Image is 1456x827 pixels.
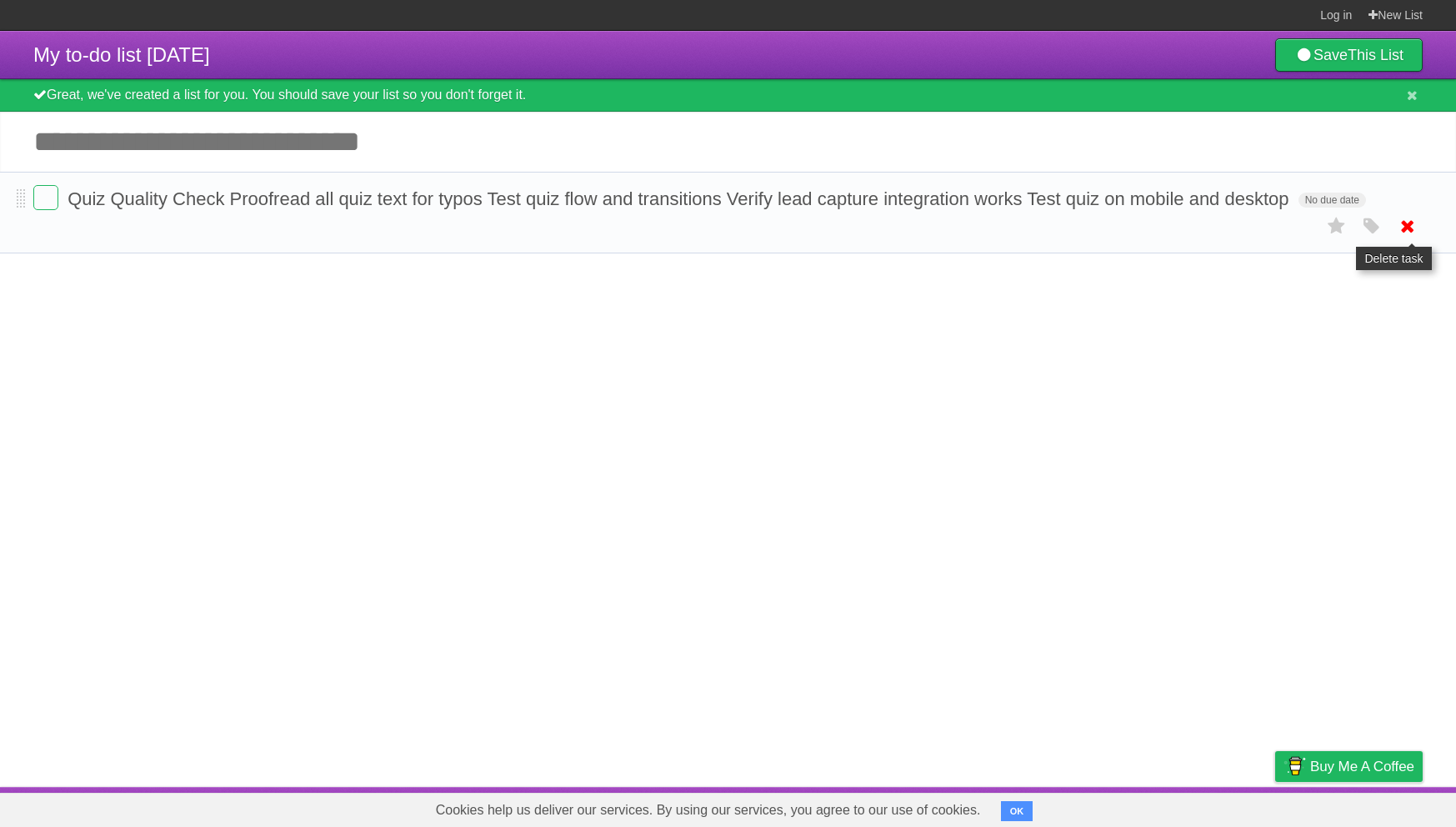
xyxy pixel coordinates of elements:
button: OK [1001,801,1033,821]
a: SaveThis List [1275,38,1423,72]
span: No due date [1298,193,1366,208]
span: Quiz Quality Check Proofread all quiz text for typos Test quiz flow and transitions Verify lead c... [68,188,1293,209]
span: Buy me a coffee [1310,752,1414,781]
a: Terms [1197,791,1233,823]
label: Done [33,185,58,210]
a: Suggest a feature [1318,791,1423,823]
span: Cookies help us deliver our services. By using our services, you agree to our use of cookies. [419,794,998,827]
span: My to-do list [DATE] [33,43,210,66]
a: About [1053,791,1088,823]
label: Star task [1321,213,1353,240]
a: Developers [1108,791,1176,823]
b: This List [1348,47,1403,63]
img: Buy me a coffee [1283,752,1306,780]
a: Buy me a coffee [1275,751,1423,782]
a: Privacy [1253,791,1297,823]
